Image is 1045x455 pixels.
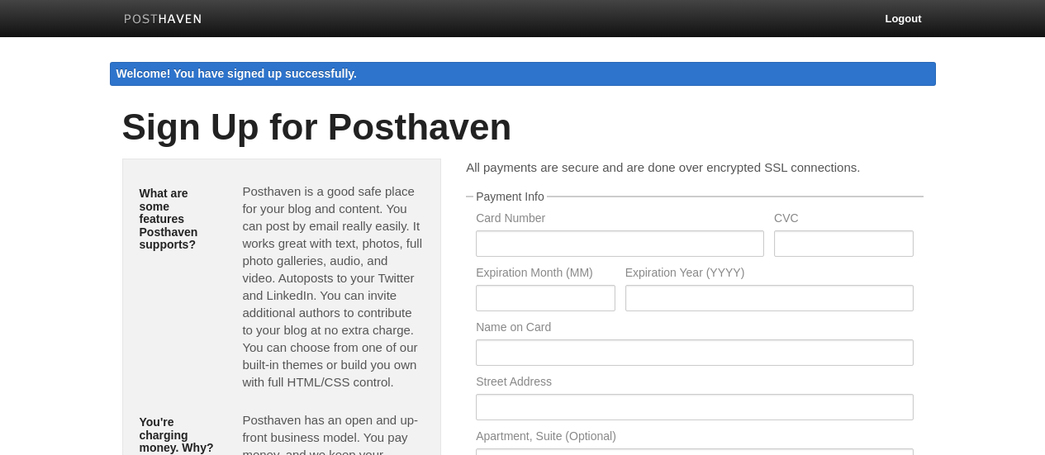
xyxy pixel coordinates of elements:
[140,416,218,454] h5: You're charging money. Why?
[625,267,914,282] label: Expiration Year (YYYY)
[124,14,202,26] img: Posthaven-bar
[476,267,615,282] label: Expiration Month (MM)
[774,212,913,228] label: CVC
[476,376,913,391] label: Street Address
[476,212,764,228] label: Card Number
[466,159,923,176] p: All payments are secure and are done over encrypted SSL connections.
[476,430,913,446] label: Apartment, Suite (Optional)
[110,62,936,86] div: Welcome! You have signed up successfully.
[122,107,924,147] h1: Sign Up for Posthaven
[476,321,913,337] label: Name on Card
[242,182,424,391] p: Posthaven is a good safe place for your blog and content. You can post by email really easily. It...
[140,187,218,251] h5: What are some features Posthaven supports?
[473,191,547,202] legend: Payment Info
